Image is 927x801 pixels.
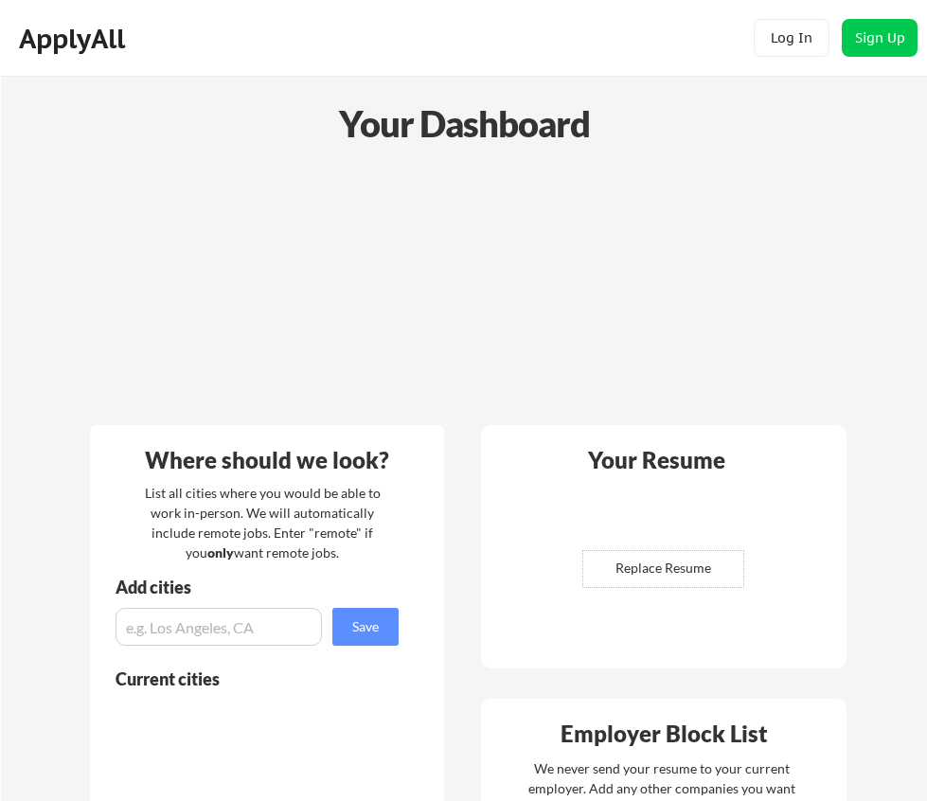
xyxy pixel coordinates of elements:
div: Where should we look? [91,449,443,472]
div: Your Resume [563,449,751,472]
div: Your Dashboard [2,97,927,151]
div: ApplyAll [19,23,131,55]
div: Employer Block List [489,722,841,745]
div: Add cities [116,578,396,596]
strong: only [207,544,234,561]
input: e.g. Los Angeles, CA [116,608,322,646]
button: Save [332,608,399,646]
button: Log In [754,19,829,57]
div: List all cities where you would be able to work in-person. We will automatically include remote j... [133,483,393,562]
div: Current cities [116,670,370,687]
button: Sign Up [842,19,918,57]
